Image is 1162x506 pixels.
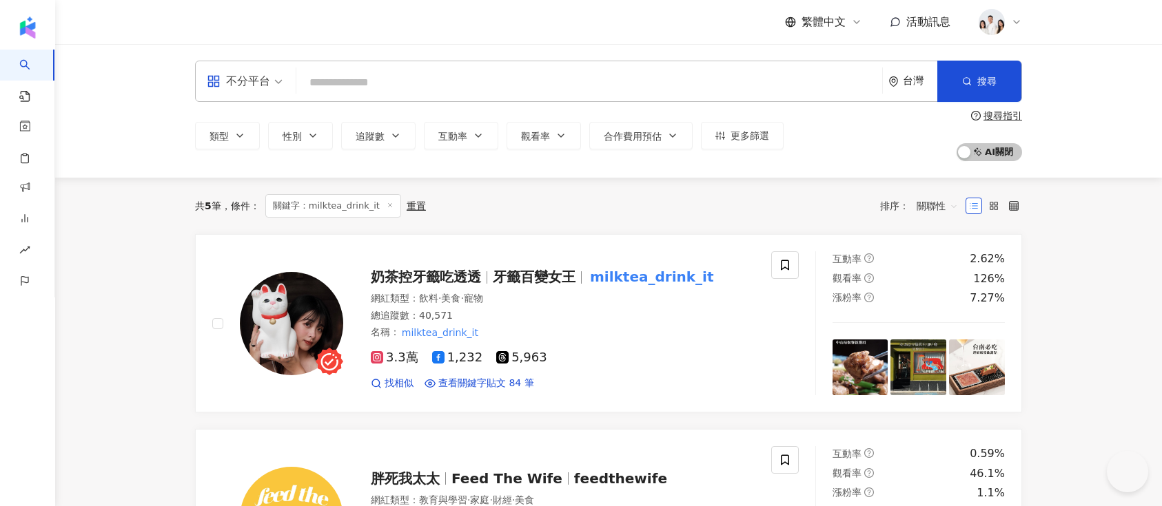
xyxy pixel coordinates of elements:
[1107,451,1148,492] iframe: Help Scout Beacon - Open
[880,195,966,217] div: 排序：
[507,122,581,149] button: 觀看率
[371,377,414,390] a: 找相似
[864,448,874,458] span: question-circle
[833,273,862,284] span: 觀看率
[864,253,874,263] span: question-circle
[371,470,440,487] span: 胖死我太太
[864,293,874,302] span: question-circle
[864,273,874,283] span: question-circle
[195,122,260,149] button: 類型
[949,339,1005,395] img: post-image
[970,251,1005,266] div: 2.62%
[971,111,981,120] span: question-circle
[441,293,460,304] span: 美食
[589,122,693,149] button: 合作費用預估
[221,200,260,211] span: 條件 ：
[400,325,480,340] mark: milktea_drink_it
[385,377,414,390] span: 找相似
[341,122,416,149] button: 追蹤數
[464,293,483,304] span: 寵物
[438,131,467,142] span: 互動率
[937,61,1021,102] button: 搜尋
[496,350,547,365] span: 5,963
[195,200,221,211] div: 共 筆
[864,487,874,497] span: question-circle
[512,494,515,505] span: ·
[268,122,333,149] button: 性別
[210,131,229,142] span: 類型
[890,339,946,395] img: post-image
[19,50,47,103] a: search
[701,122,784,149] button: 更多篩選
[493,494,512,505] span: 財經
[977,76,997,87] span: 搜尋
[470,494,489,505] span: 家庭
[240,272,343,375] img: KOL Avatar
[979,9,1005,35] img: 20231221_NR_1399_Small.jpg
[731,130,769,141] span: 更多篩選
[833,292,862,303] span: 漲粉率
[432,350,483,365] span: 1,232
[438,377,534,390] span: 查看關鍵字貼文 84 筆
[460,293,463,304] span: ·
[489,494,492,505] span: ·
[604,131,662,142] span: 合作費用預估
[493,268,575,285] span: 牙籤百變女王
[425,377,534,390] a: 查看關鍵字貼文 84 筆
[207,70,270,92] div: 不分平台
[356,131,385,142] span: 追蹤數
[903,75,937,87] div: 台灣
[983,110,1022,121] div: 搜尋指引
[833,467,862,478] span: 觀看率
[195,234,1022,412] a: KOL Avatar奶茶控牙籤吃透透牙籤百變女王milktea_drink_it網紅類型：飲料·美食·寵物總追蹤數：40,571名稱：milktea_drink_it3.3萬1,2325,963...
[833,253,862,264] span: 互動率
[515,494,534,505] span: 美食
[265,194,401,218] span: 關鍵字：milktea_drink_it
[371,292,755,306] div: 網紅類型 ：
[917,195,958,217] span: 關聯性
[205,200,212,211] span: 5
[521,131,550,142] span: 觀看率
[906,15,950,28] span: 活動訊息
[407,200,426,211] div: 重置
[802,14,846,30] span: 繁體中文
[207,74,221,88] span: appstore
[371,268,481,285] span: 奶茶控牙籤吃透透
[970,291,1005,306] div: 7.27%
[419,494,467,505] span: 教育與學習
[888,76,899,87] span: environment
[371,350,418,365] span: 3.3萬
[574,470,667,487] span: feedthewife
[864,468,874,478] span: question-circle
[467,494,470,505] span: ·
[973,271,1005,286] div: 126%
[587,266,716,288] mark: milktea_drink_it
[451,470,562,487] span: Feed The Wife
[833,448,862,459] span: 互動率
[371,309,755,323] div: 總追蹤數 ： 40,571
[970,446,1005,461] div: 0.59%
[424,122,498,149] button: 互動率
[419,293,438,304] span: 飲料
[833,339,888,395] img: post-image
[283,131,302,142] span: 性別
[833,487,862,498] span: 漲粉率
[977,485,1005,500] div: 1.1%
[438,293,441,304] span: ·
[19,236,30,267] span: rise
[371,325,480,340] span: 名稱 ：
[17,17,39,39] img: logo icon
[970,466,1005,481] div: 46.1%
